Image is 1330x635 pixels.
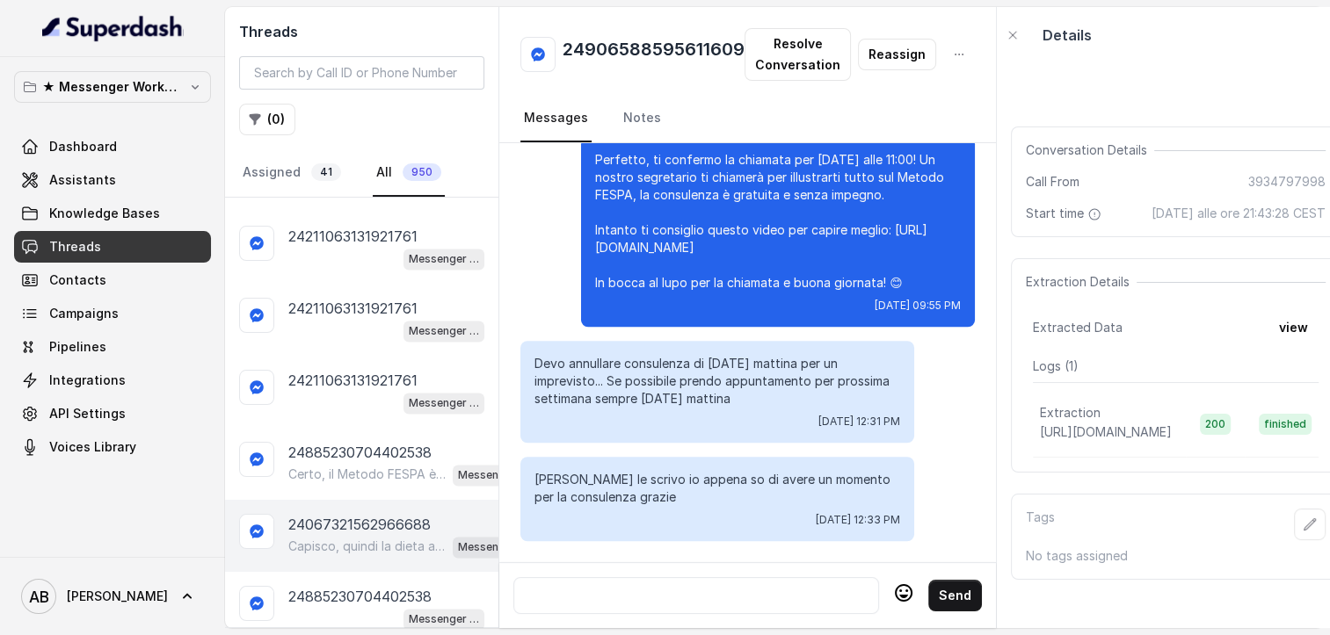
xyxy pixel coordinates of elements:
a: Contacts [14,264,211,296]
p: Extraction [1040,404,1101,422]
button: ★ Messenger Workspace [14,71,211,103]
img: light.svg [42,14,184,42]
button: view [1268,312,1319,343]
p: Capisco, quindi la dieta a basso contenuto di FODMAP ti ha aiutato con il gonfiore. Dimmi, cosa t... [288,538,446,555]
p: 24067321562966688 [288,514,431,535]
p: [PERSON_NAME] le scrivo io appena so di avere un momento per la consulenza grazie [534,471,900,506]
span: Contacts [49,271,106,289]
p: 24211063131921761 [288,370,418,391]
span: Conversation Details [1026,141,1154,159]
p: Details [1043,25,1092,46]
a: Dashboard [14,131,211,162]
a: Assistants [14,164,211,196]
span: 950 [403,163,441,181]
p: 24885230704402538 [288,586,432,607]
span: Dashboard [49,138,117,155]
nav: Tabs [239,149,484,197]
span: Pipelines [49,338,106,356]
a: All950 [373,149,445,197]
span: Extraction Details [1026,273,1137,291]
a: Integrations [14,364,211,396]
p: Messenger Metodo FESPA v2 [458,466,528,484]
a: Pipelines [14,331,211,363]
p: Devo annullare consulenza di [DATE] mattina per un imprevisto... Se possibile prendo appuntamento... [534,355,900,408]
p: ★ Messenger Workspace [42,76,183,97]
span: Campaigns [49,305,119,322]
a: Knowledge Bases [14,198,211,229]
span: [DATE] 12:33 PM [816,513,900,527]
span: Start time [1026,205,1105,222]
p: 24885230704402538 [288,442,432,463]
a: [PERSON_NAME] [14,572,211,621]
button: Resolve Conversation [745,28,851,81]
span: Extracted Data [1033,319,1123,336]
span: Integrations [49,372,126,389]
span: [URL][DOMAIN_NAME] [1040,424,1172,439]
span: [DATE] 09:55 PM [875,299,961,313]
span: Threads [49,238,101,256]
a: Notes [620,95,665,142]
p: Messenger Metodo FESPA v2 [458,538,528,556]
p: Messenger Metodo FESPA v2 [409,610,479,628]
span: [PERSON_NAME] [67,588,168,605]
span: [DATE] alle ore 21:43:28 CEST [1152,205,1326,222]
p: Messenger Metodo FESPA v2 [409,394,479,412]
p: No tags assigned [1026,547,1326,565]
span: API Settings [49,405,126,422]
button: Reassign [858,39,936,70]
a: API Settings [14,398,211,429]
span: Knowledge Bases [49,205,160,222]
h2: Threads [239,21,484,42]
span: Call From [1026,173,1079,191]
a: Voices Library [14,431,211,463]
p: 24211063131921761 [288,298,418,319]
h2: 24906588595611609 [563,37,745,72]
a: Messages [520,95,592,142]
a: Assigned41 [239,149,345,197]
p: Certo, il Metodo FESPA è un percorso di rieducazione alimentare che ti aiuta a velocizzare il met... [288,465,446,483]
span: Assistants [49,171,116,189]
p: Logs ( 1 ) [1033,357,1319,375]
p: Tags [1026,509,1055,540]
nav: Tabs [520,95,975,142]
button: (0) [239,104,295,135]
span: 41 [311,163,341,181]
p: Messenger Metodo FESPA v2 [409,250,479,268]
p: Messenger Metodo FESPA v2 [409,322,479,340]
a: Threads [14,231,211,263]
button: Send [928,580,982,611]
p: 24211063131921761 [288,226,418,247]
span: [DATE] 12:31 PM [818,415,900,429]
input: Search by Call ID or Phone Number [239,56,484,90]
text: AB [29,588,49,606]
span: 3934797998 [1248,173,1326,191]
a: Campaigns [14,298,211,329]
span: Voices Library [49,438,136,456]
span: finished [1259,414,1312,435]
p: Perfetto, ti confermo la chiamata per [DATE] alle 11:00! Un nostro segretario ti chiamerà per ill... [595,151,961,292]
span: 200 [1200,414,1231,435]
